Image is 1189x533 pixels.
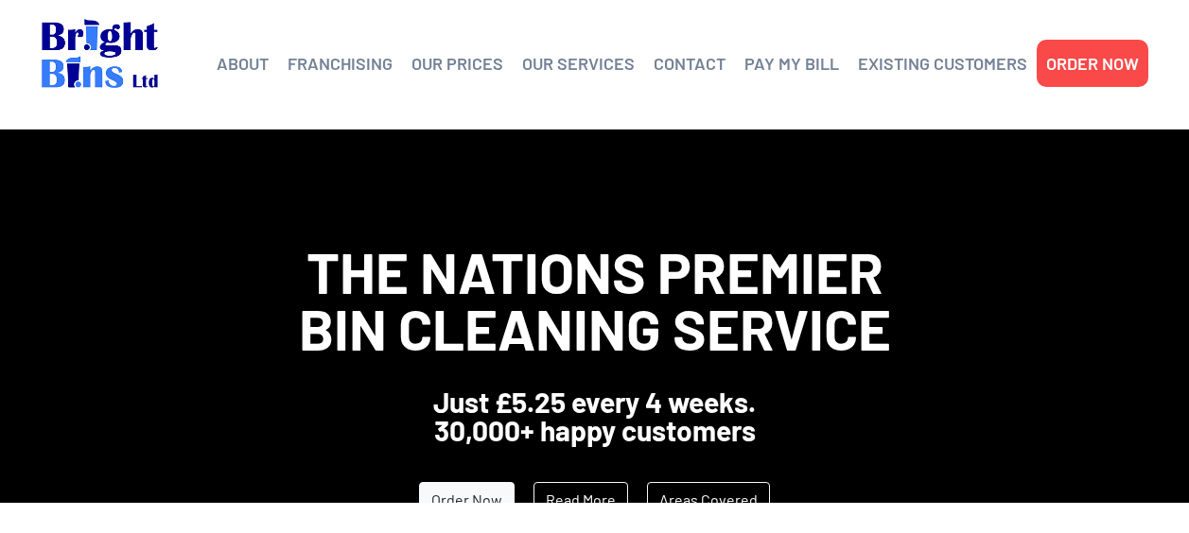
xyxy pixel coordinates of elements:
[288,49,393,77] a: FRANCHISING
[533,482,628,518] a: Read More
[299,237,891,362] span: The Nations Premier Bin Cleaning Service
[1046,49,1139,77] a: ORDER NOW
[858,49,1027,77] a: EXISTING CUSTOMERS
[217,49,269,77] a: ABOUT
[647,482,770,518] a: Areas Covered
[654,49,726,77] a: CONTACT
[522,49,635,77] a: OUR SERVICES
[744,49,839,77] a: PAY MY BILL
[411,49,503,77] a: OUR PRICES
[419,482,515,518] a: Order Now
